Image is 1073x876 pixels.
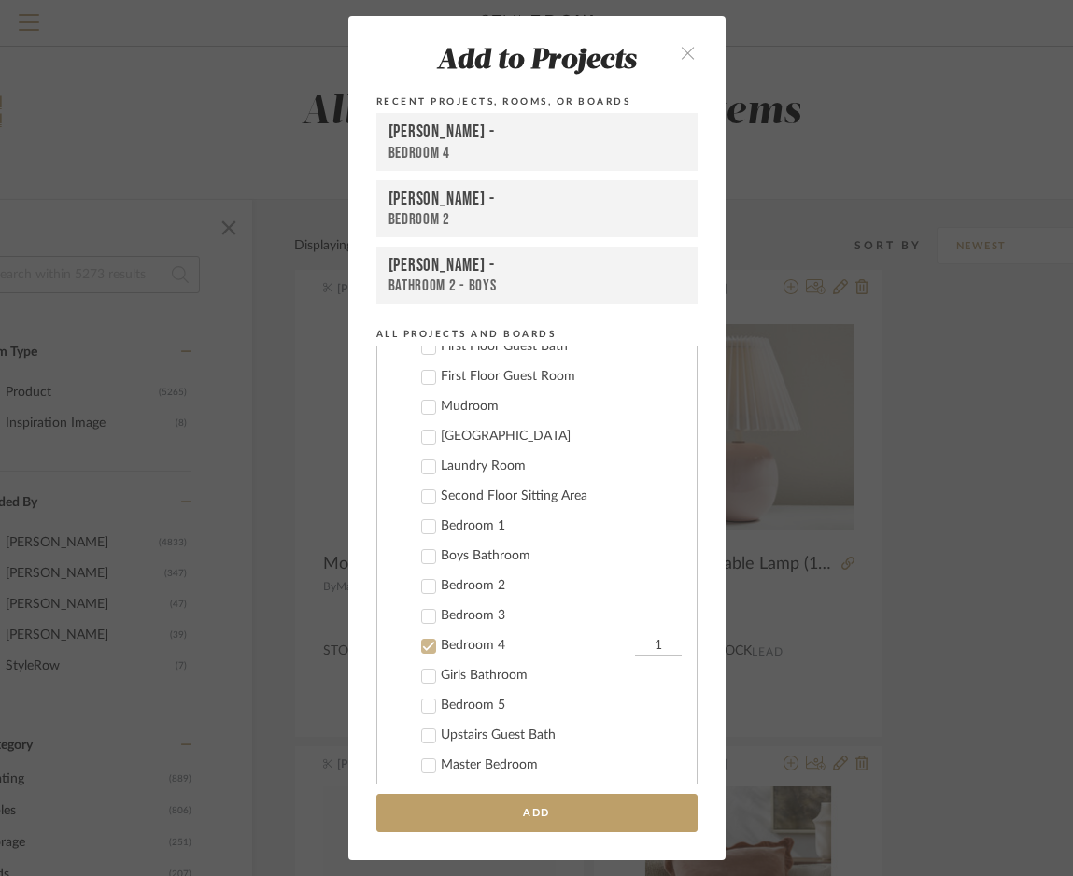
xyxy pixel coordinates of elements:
[441,698,682,714] div: Bedroom 5
[388,144,685,163] div: Bedroom 4
[441,668,682,684] div: Girls Bathroom
[441,369,682,385] div: First Floor Guest Room
[441,548,682,564] div: Boys Bathroom
[635,637,682,656] input: Bedroom 4
[441,518,682,534] div: Bedroom 1
[441,429,682,445] div: [GEOGRAPHIC_DATA]
[441,399,682,415] div: Mudroom
[388,255,685,276] div: [PERSON_NAME] -
[441,728,682,743] div: Upstairs Guest Bath
[388,276,685,295] div: bathroom 2 - boys
[441,339,682,355] div: First Floor Guest Bath
[376,93,698,110] div: Recent Projects, Rooms, or Boards
[441,608,682,624] div: Bedroom 3
[388,210,685,229] div: Bedroom 2
[661,33,716,71] button: close
[441,459,682,474] div: Laundry Room
[388,189,685,210] div: [PERSON_NAME] -
[376,794,698,832] button: Add
[441,578,682,594] div: Bedroom 2
[441,488,682,504] div: Second Floor Sitting Area
[441,757,682,773] div: Master Bedroom
[376,46,698,78] div: Add to Projects
[441,638,630,654] div: Bedroom 4
[388,121,685,144] div: [PERSON_NAME] -
[376,326,698,343] div: All Projects and Boards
